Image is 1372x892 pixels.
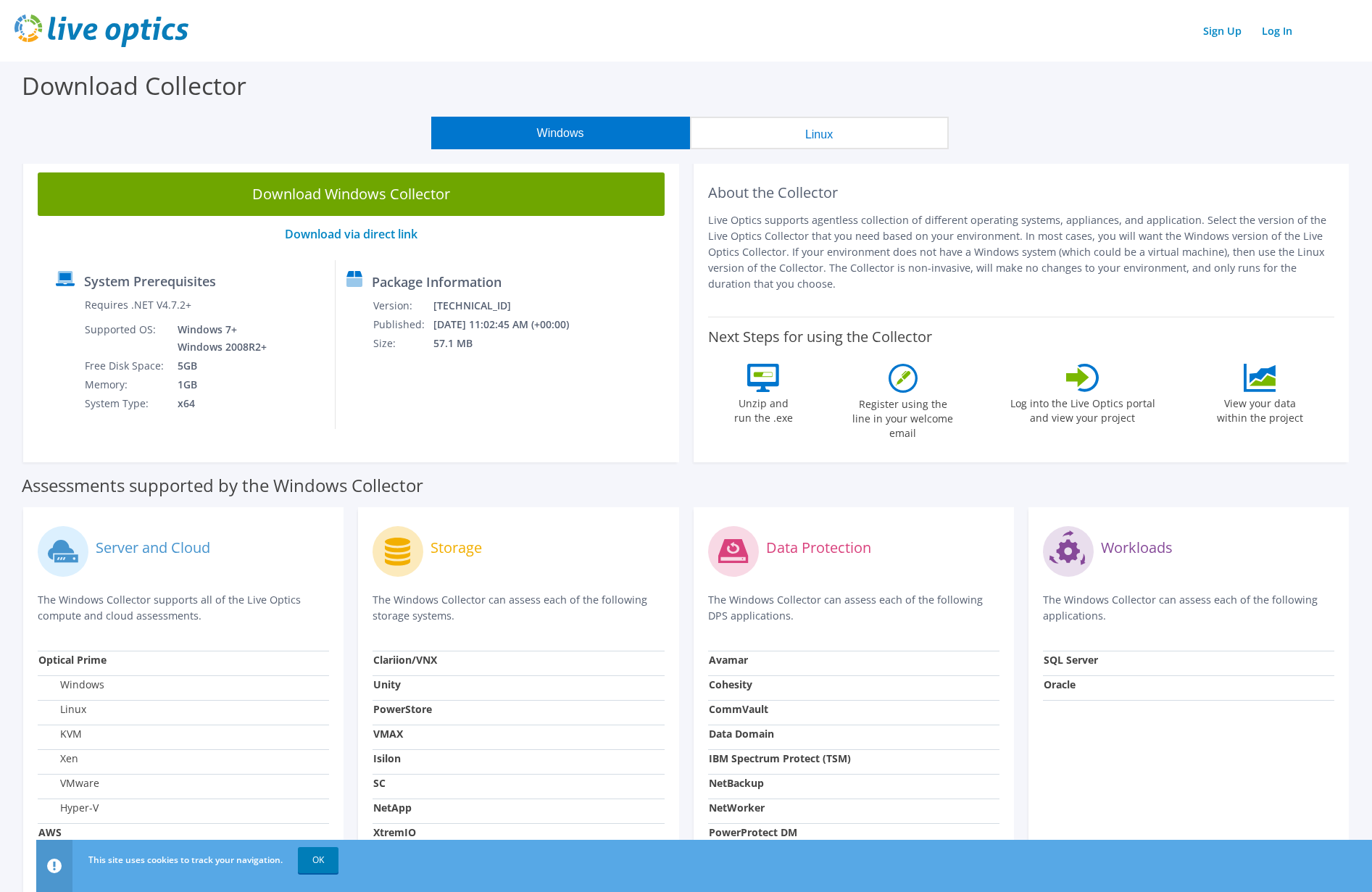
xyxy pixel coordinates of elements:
[373,296,433,315] td: Version:
[38,653,107,667] strong: Optical Prime
[22,478,423,493] label: Assessments supported by the Windows Collector
[709,825,797,839] strong: PowerProtect DM
[84,394,167,413] td: System Type:
[167,320,270,357] td: Windows 7+ Windows 2008R2+
[849,393,957,441] label: Register using the line in your welcome email
[1101,541,1173,555] label: Workloads
[298,847,338,873] a: OK
[38,678,104,692] label: Windows
[38,776,99,791] label: VMware
[1044,678,1076,691] strong: Oracle
[373,776,386,790] strong: SC
[373,334,433,353] td: Size:
[38,825,62,839] strong: AWS
[85,298,191,312] label: Requires .NET V4.7.2+
[373,702,432,716] strong: PowerStore
[709,727,774,741] strong: Data Domain
[14,14,188,47] img: live_optics_svg.svg
[373,825,416,839] strong: XtremIO
[708,592,999,624] p: The Windows Collector can assess each of the following DPS applications.
[373,727,403,741] strong: VMAX
[433,334,589,353] td: 57.1 MB
[84,357,167,375] td: Free Disk Space:
[373,751,401,765] strong: Isilon
[1010,392,1156,425] label: Log into the Live Optics portal and view your project
[373,315,433,334] td: Published:
[373,801,412,814] strong: NetApp
[1207,392,1312,425] label: View your data within the project
[431,117,690,149] button: Windows
[22,69,246,102] label: Download Collector
[167,357,270,375] td: 5GB
[708,212,1335,292] p: Live Optics supports agentless collection of different operating systems, appliances, and applica...
[373,592,664,624] p: The Windows Collector can assess each of the following storage systems.
[709,801,765,814] strong: NetWorker
[709,702,768,716] strong: CommVault
[373,678,401,691] strong: Unity
[708,328,932,346] label: Next Steps for using the Collector
[433,315,589,334] td: [DATE] 11:02:45 AM (+00:00)
[167,375,270,394] td: 1GB
[709,776,764,790] strong: NetBackup
[690,117,949,149] button: Linux
[285,226,417,242] a: Download via direct link
[709,751,851,765] strong: IBM Spectrum Protect (TSM)
[38,172,665,216] a: Download Windows Collector
[167,394,270,413] td: x64
[431,541,482,555] label: Storage
[38,801,99,815] label: Hyper-V
[88,854,283,866] span: This site uses cookies to track your navigation.
[433,296,589,315] td: [TECHNICAL_ID]
[1255,20,1300,41] a: Log In
[373,653,437,667] strong: Clariion/VNX
[84,375,167,394] td: Memory:
[1043,592,1334,624] p: The Windows Collector can assess each of the following applications.
[708,184,1335,201] h2: About the Collector
[1196,20,1249,41] a: Sign Up
[709,653,748,667] strong: Avamar
[84,274,216,288] label: System Prerequisites
[38,727,82,741] label: KVM
[96,541,210,555] label: Server and Cloud
[372,275,502,289] label: Package Information
[38,751,78,766] label: Xen
[709,678,752,691] strong: Cohesity
[38,702,86,717] label: Linux
[1044,653,1098,667] strong: SQL Server
[730,392,797,425] label: Unzip and run the .exe
[84,320,167,357] td: Supported OS:
[38,592,329,624] p: The Windows Collector supports all of the Live Optics compute and cloud assessments.
[766,541,871,555] label: Data Protection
